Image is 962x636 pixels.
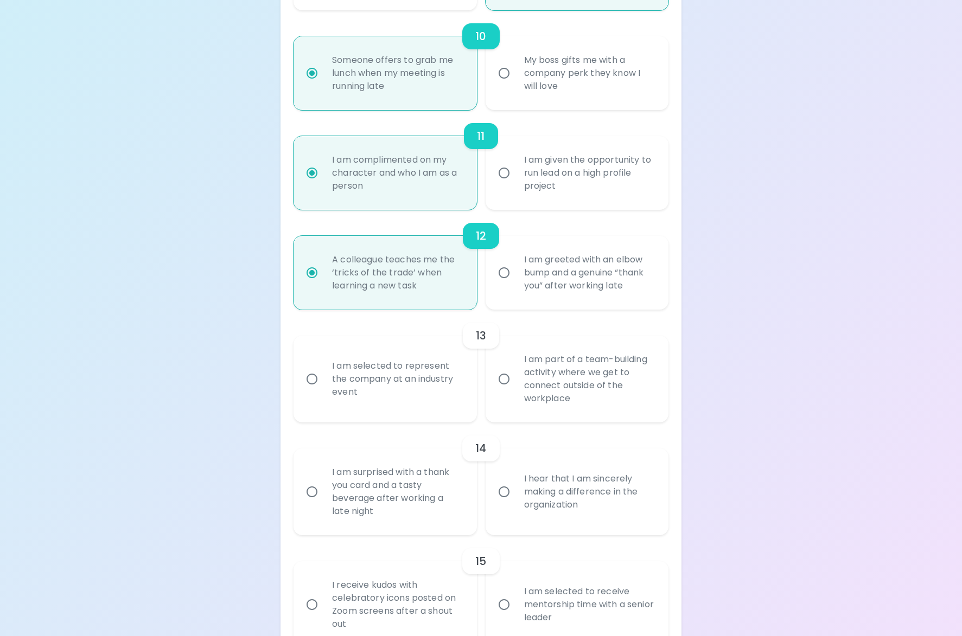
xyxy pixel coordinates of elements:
div: I am part of a team-building activity where we get to connect outside of the workplace [515,340,662,418]
div: A colleague teaches me the ‘tricks of the trade’ when learning a new task [323,240,470,305]
div: I am given the opportunity to run lead on a high profile project [515,140,662,205]
h6: 14 [475,440,486,457]
h6: 12 [476,227,486,245]
div: I am greeted with an elbow bump and a genuine “thank you” after working late [515,240,662,305]
h6: 15 [475,553,486,570]
div: I hear that I am sincerely making a difference in the organization [515,459,662,524]
div: choice-group-check [294,310,668,422]
h6: 10 [475,28,486,45]
div: I am surprised with a thank you card and a tasty beverage after working a late night [323,453,470,531]
div: I am complimented on my character and who I am as a person [323,140,470,205]
div: My boss gifts me with a company perk they know I will love [515,41,662,106]
div: Someone offers to grab me lunch when my meeting is running late [323,41,470,106]
div: choice-group-check [294,110,668,210]
h6: 13 [476,327,486,344]
div: choice-group-check [294,10,668,110]
div: I am selected to represent the company at an industry event [323,346,470,412]
div: choice-group-check [294,210,668,310]
h6: 11 [477,127,485,145]
div: choice-group-check [294,422,668,535]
